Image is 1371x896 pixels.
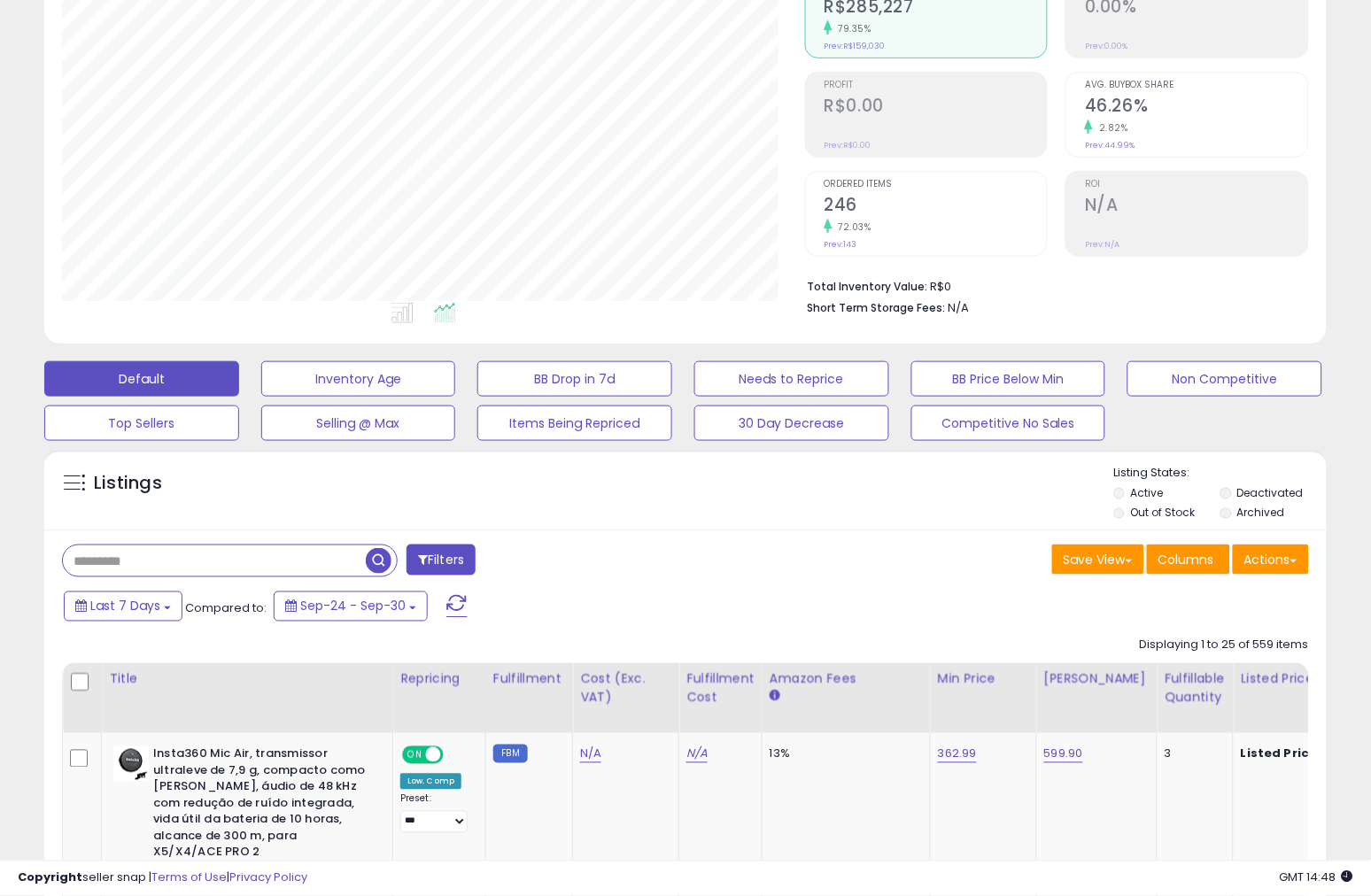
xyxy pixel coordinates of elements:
div: Min Price [938,670,1029,689]
h2: 246 [825,195,1048,219]
span: Columns [1158,551,1214,568]
a: Terms of Use [151,869,227,886]
a: 599.90 [1044,745,1083,763]
div: [PERSON_NAME] [1044,670,1150,689]
label: Active [1130,485,1163,500]
small: 79.35% [833,22,871,35]
span: Ordered Items [825,180,1048,189]
div: 3 [1165,746,1220,762]
button: Inventory Age [261,361,456,397]
small: Prev: N/A [1085,239,1119,250]
span: N/A [949,299,970,316]
label: Out of Stock [1130,505,1195,520]
b: Short Term Storage Fees: [808,300,946,315]
button: BB Drop in 7d [477,361,672,397]
button: Filters [407,545,476,575]
small: Prev: 143 [825,239,857,250]
div: Amazon Fees [770,670,923,689]
label: Archived [1237,505,1285,520]
div: Preset: [400,793,472,833]
button: Actions [1233,545,1309,575]
small: Prev: R$0.00 [825,140,871,151]
button: Top Sellers [44,406,239,441]
div: Fulfillment [493,670,565,689]
h5: Listings [94,471,162,496]
small: 2.82% [1093,121,1128,135]
button: Sep-24 - Sep-30 [274,591,428,622]
small: Prev: 0.00% [1085,41,1127,51]
span: 2025-10-8 14:48 GMT [1280,869,1353,886]
h2: R$0.00 [825,96,1048,120]
small: Amazon Fees. [770,689,780,705]
span: ROI [1085,180,1308,189]
div: Repricing [400,670,478,689]
span: OFF [441,748,469,763]
img: 41Wr23V1t9L._SL40_.jpg [113,746,149,782]
div: Low. Comp [400,774,461,790]
span: Sep-24 - Sep-30 [300,598,406,615]
button: Items Being Repriced [477,406,672,441]
small: FBM [493,745,528,763]
button: Competitive No Sales [911,406,1106,441]
button: Non Competitive [1127,361,1322,397]
div: 13% [770,746,917,762]
span: Compared to: [185,599,267,616]
div: Fulfillable Quantity [1165,670,1226,707]
button: Needs to Reprice [694,361,889,397]
h2: 46.26% [1085,96,1308,120]
button: Selling @ Max [261,406,456,441]
b: Insta360 Mic Air, transmissor ultraleve de 7,9 g, compacto como [PERSON_NAME], áudio de 48 kHz co... [153,746,368,866]
b: Listed Price: [1241,745,1321,762]
span: Last 7 Days [90,598,160,615]
small: Prev: 44.99% [1085,140,1135,151]
span: ON [404,748,426,763]
button: Last 7 Days [64,591,182,622]
button: BB Price Below Min [911,361,1106,397]
small: Prev: R$159,030 [825,41,886,51]
a: N/A [686,745,708,763]
button: 30 Day Decrease [694,406,889,441]
label: Deactivated [1237,485,1304,500]
b: Total Inventory Value: [808,279,928,294]
li: R$0 [808,274,1296,296]
button: Columns [1147,545,1230,575]
a: N/A [580,745,601,763]
span: Avg. Buybox Share [1085,81,1308,90]
a: Privacy Policy [229,869,307,886]
div: Cost (Exc. VAT) [580,670,671,707]
button: Default [44,361,239,397]
h2: N/A [1085,195,1308,219]
span: Profit [825,81,1048,90]
button: Save View [1052,545,1144,575]
small: 72.03% [833,220,871,234]
div: seller snap | | [18,870,307,887]
strong: Copyright [18,869,82,886]
div: Title [109,670,385,689]
div: Fulfillment Cost [686,670,755,707]
div: Displaying 1 to 25 of 559 items [1140,637,1309,654]
a: 362.99 [938,745,977,763]
p: Listing States: [1114,465,1328,482]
